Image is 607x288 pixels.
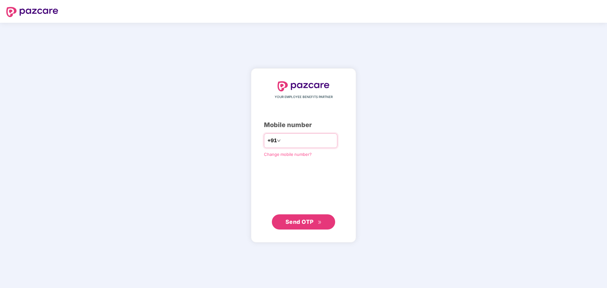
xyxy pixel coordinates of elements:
[264,152,312,157] a: Change mobile number?
[275,95,333,100] span: YOUR EMPLOYEE BENEFITS PARTNER
[6,7,58,17] img: logo
[278,81,329,91] img: logo
[318,220,322,224] span: double-right
[272,214,335,230] button: Send OTPdouble-right
[285,218,314,225] span: Send OTP
[277,139,281,143] span: down
[267,137,277,144] span: +91
[264,120,343,130] div: Mobile number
